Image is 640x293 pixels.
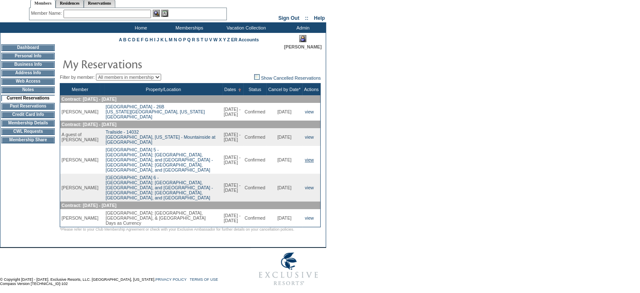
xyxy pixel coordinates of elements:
a: T [201,37,204,42]
a: view [305,157,313,162]
th: Actions [302,83,320,96]
img: pgTtlMyReservations.gif [62,55,231,72]
span: Contract: [DATE] - [DATE] [61,203,116,208]
a: E [137,37,140,42]
a: M [169,37,173,42]
td: [PERSON_NAME] [60,146,100,174]
img: Impersonate [299,35,306,42]
td: Personal Info [1,53,55,59]
a: Show Cancelled Reservations [254,75,321,81]
td: Membership Details [1,120,55,126]
a: Y [223,37,226,42]
a: Sign Out [278,15,299,21]
a: Cancel by Date* [268,87,300,92]
td: Confirmed [243,174,266,202]
a: W [213,37,218,42]
span: Filter by member: [60,75,95,80]
span: *Please refer to your Club Membership Agreement or check with your Exclusive Ambassador for furth... [60,227,294,231]
td: Current Reservations [1,95,55,101]
a: Member [72,87,88,92]
a: C [127,37,131,42]
td: [DATE] [266,128,302,146]
a: K [160,37,164,42]
td: [DATE] - [DATE] [223,209,243,227]
td: [DATE] - [DATE] [223,146,243,174]
td: Confirmed [243,103,266,121]
a: J [157,37,159,42]
a: U [204,37,208,42]
a: view [305,134,313,140]
td: Business Info [1,61,55,68]
a: B [123,37,127,42]
td: Dashboard [1,44,55,51]
a: N [174,37,177,42]
span: [GEOGRAPHIC_DATA]: [GEOGRAPHIC_DATA], [GEOGRAPHIC_DATA], & [GEOGRAPHIC_DATA] Days as Currency [106,210,206,226]
td: [DATE] [266,174,302,202]
td: Credit Card Info [1,111,55,118]
a: [GEOGRAPHIC_DATA] 5 -[GEOGRAPHIC_DATA]: [GEOGRAPHIC_DATA], [GEOGRAPHIC_DATA], and [GEOGRAPHIC_DAT... [106,147,213,172]
a: S [197,37,199,42]
td: [PERSON_NAME] [60,209,100,227]
a: Property/Location [146,87,181,92]
td: Confirmed [243,128,266,146]
td: Vacation Collection [212,22,278,33]
a: P [183,37,186,42]
a: TERMS OF USE [190,277,218,282]
a: O [178,37,182,42]
a: view [305,215,313,220]
a: Help [314,15,325,21]
td: Confirmed [243,146,266,174]
a: view [305,185,313,190]
a: H [150,37,153,42]
td: Membership Share [1,137,55,143]
a: [GEOGRAPHIC_DATA] - 26B[US_STATE][GEOGRAPHIC_DATA], [US_STATE][GEOGRAPHIC_DATA] [106,104,205,119]
a: L [165,37,167,42]
td: Admin [278,22,326,33]
a: G [145,37,148,42]
td: [DATE] [266,209,302,227]
a: I [154,37,155,42]
span: Contract: [DATE] - [DATE] [61,122,116,127]
div: Member Name: [31,10,64,17]
td: [DATE] [266,146,302,174]
a: A [119,37,122,42]
a: Status [249,87,261,92]
a: Dates [224,87,236,92]
td: Memberships [164,22,212,33]
a: Trailside - 14032[GEOGRAPHIC_DATA], [US_STATE] - Mountainside at [GEOGRAPHIC_DATA] [106,129,215,145]
td: [PERSON_NAME] [60,174,100,202]
span: Contract: [DATE] - [DATE] [61,97,116,102]
td: Home [116,22,164,33]
img: Exclusive Resorts [251,248,326,290]
td: [DATE] - [DATE] [223,103,243,121]
a: [GEOGRAPHIC_DATA] 6 -[GEOGRAPHIC_DATA]: [GEOGRAPHIC_DATA], [GEOGRAPHIC_DATA], and [GEOGRAPHIC_DAT... [106,175,213,200]
a: Z [227,37,230,42]
a: Q [187,37,191,42]
a: ER Accounts [231,37,259,42]
td: A guest of [PERSON_NAME] [60,128,100,146]
a: D [132,37,135,42]
td: [DATE] - [DATE] [223,174,243,202]
td: Address Info [1,70,55,76]
a: view [305,109,313,114]
td: [PERSON_NAME] [60,103,100,121]
td: Notes [1,86,55,93]
td: [DATE] [266,103,302,121]
td: Past Reservations [1,103,55,110]
img: View [153,10,160,17]
img: chk_off.JPG [254,74,260,80]
img: Reservations [161,10,168,17]
td: CWL Requests [1,128,55,135]
td: Confirmed [243,209,266,227]
img: Ascending [236,88,242,91]
td: Web Access [1,78,55,85]
a: V [209,37,212,42]
a: F [141,37,144,42]
a: R [192,37,195,42]
span: [PERSON_NAME] [284,44,321,49]
td: [DATE] - [DATE] [223,128,243,146]
span: :: [305,15,308,21]
a: X [219,37,222,42]
a: PRIVACY POLICY [155,277,186,282]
